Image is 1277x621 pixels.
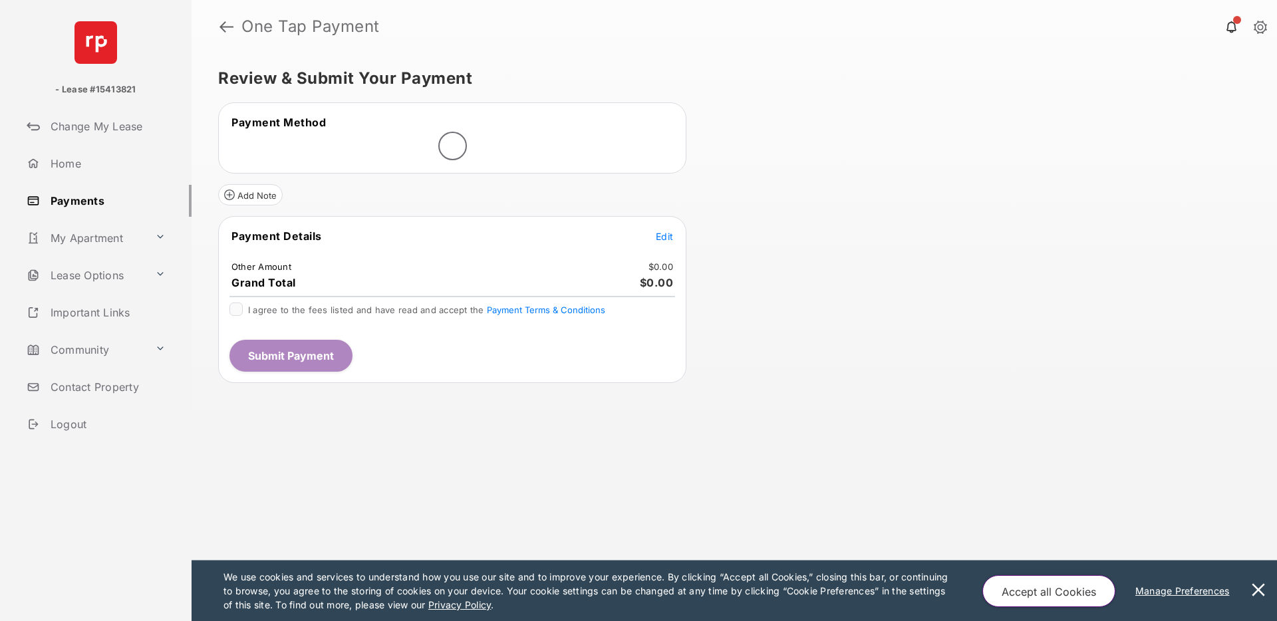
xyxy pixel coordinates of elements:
span: Payment Details [231,229,322,243]
img: svg+xml;base64,PHN2ZyB4bWxucz0iaHR0cDovL3d3dy53My5vcmcvMjAwMC9zdmciIHdpZHRoPSI2NCIgaGVpZ2h0PSI2NC... [74,21,117,64]
a: My Apartment [21,222,150,254]
td: Other Amount [231,261,292,273]
button: Submit Payment [229,340,353,372]
p: - Lease #15413821 [55,83,136,96]
a: Community [21,334,150,366]
a: Lease Options [21,259,150,291]
span: Payment Method [231,116,326,129]
a: Logout [21,408,192,440]
span: Edit [656,231,673,242]
button: I agree to the fees listed and have read and accept the [487,305,605,315]
button: Edit [656,229,673,243]
a: Change My Lease [21,110,192,142]
button: Accept all Cookies [982,575,1115,607]
a: Home [21,148,192,180]
td: $0.00 [648,261,674,273]
span: I agree to the fees listed and have read and accept the [248,305,605,315]
a: Payments [21,185,192,217]
button: Add Note [218,184,283,205]
u: Privacy Policy [428,599,491,610]
h5: Review & Submit Your Payment [218,70,1240,86]
span: $0.00 [640,276,674,289]
span: Grand Total [231,276,296,289]
p: We use cookies and services to understand how you use our site and to improve your experience. By... [223,570,954,612]
strong: One Tap Payment [241,19,380,35]
a: Important Links [21,297,171,328]
a: Contact Property [21,371,192,403]
u: Manage Preferences [1135,585,1235,596]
